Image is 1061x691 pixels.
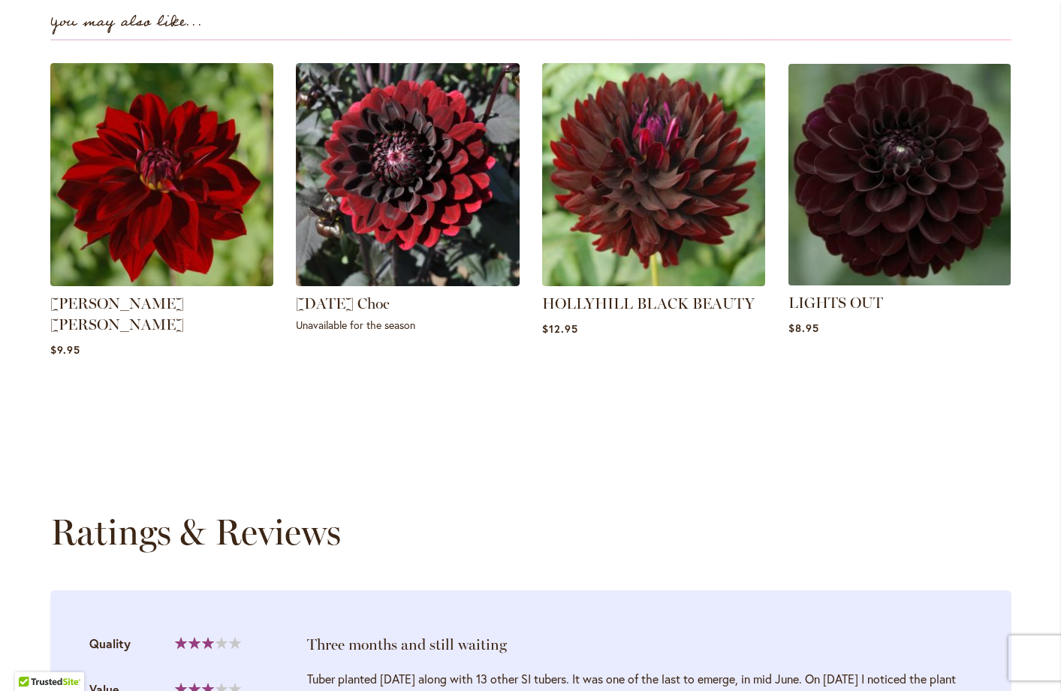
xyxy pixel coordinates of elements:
[296,63,520,287] img: Karma Choc
[50,275,274,289] a: DEBORA RENAE
[788,294,883,312] a: LIGHTS OUT
[307,634,972,655] div: Three months and still waiting
[296,294,390,312] a: [DATE] Choc
[788,321,819,335] span: $8.95
[296,318,520,332] p: Unavailable for the season
[542,63,766,287] img: HOLLYHILL BLACK BEAUTY
[50,342,80,357] span: $9.95
[296,275,520,289] a: Karma Choc
[50,10,203,35] strong: You may also like...
[89,635,131,651] span: Quality
[542,321,578,336] span: $12.95
[788,274,1011,288] a: LIGHTS OUT
[11,638,53,680] iframe: Launch Accessibility Center
[50,510,341,554] strong: Ratings & Reviews
[50,63,274,287] img: DEBORA RENAE
[542,275,766,289] a: HOLLYHILL BLACK BEAUTY
[783,58,1016,291] img: LIGHTS OUT
[542,294,755,312] a: HOLLYHILL BLACK BEAUTY
[175,637,241,649] div: 60%
[50,294,184,333] a: [PERSON_NAME] [PERSON_NAME]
